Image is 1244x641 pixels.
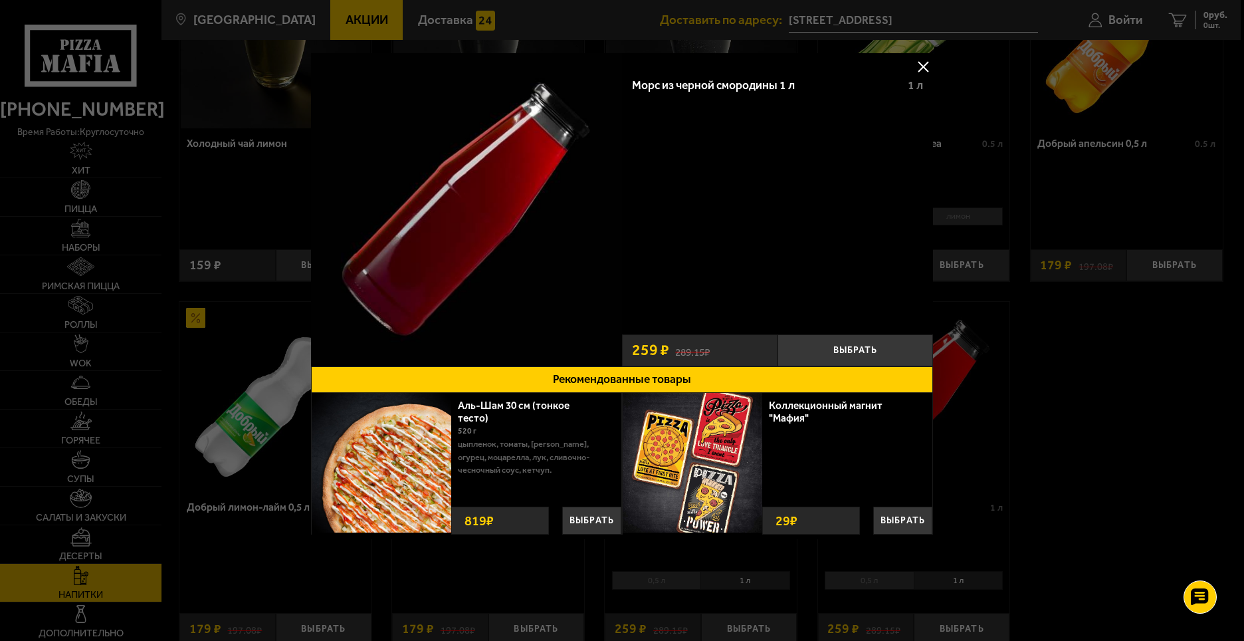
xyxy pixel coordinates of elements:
[458,399,570,424] a: Аль-Шам 30 см (тонкое тесто)
[632,342,669,358] span: 259 ₽
[311,366,933,393] button: Рекомендованные товары
[562,507,621,535] button: Выбрать
[311,53,622,366] a: Морс из черной смородины 1 л
[908,78,923,92] span: 1 л
[873,507,932,535] button: Выбрать
[458,438,611,477] p: цыпленок, томаты, [PERSON_NAME], огурец, моцарелла, лук, сливочно-чесночный соус, кетчуп.
[772,507,801,534] strong: 29 ₽
[632,78,897,92] div: Морс из черной смородины 1 л
[769,399,882,424] a: Коллекционный магнит "Мафия"
[675,344,710,357] s: 289.15 ₽
[777,334,933,366] button: Выбрать
[461,507,497,534] strong: 819 ₽
[311,53,622,364] img: Морс из черной смородины 1 л
[458,426,476,436] span: 520 г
